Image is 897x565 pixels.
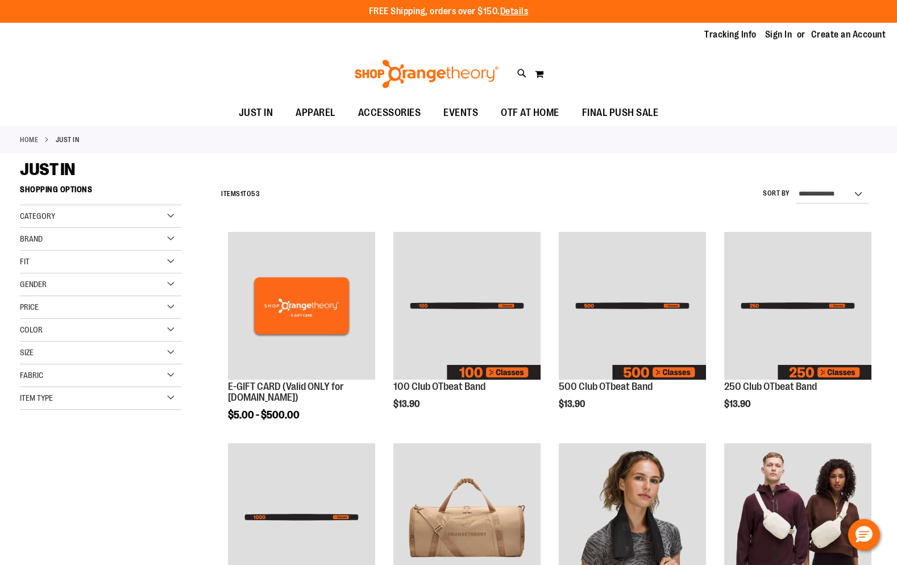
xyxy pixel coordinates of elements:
[393,232,541,379] img: Image of 100 Club OTbeat Band
[20,302,39,311] span: Price
[251,190,260,198] span: 53
[240,190,243,198] span: 1
[388,226,546,433] div: product
[582,100,659,126] span: FINAL PUSH SALE
[20,393,53,402] span: Item Type
[20,280,47,289] span: Gender
[347,100,433,126] a: ACCESSORIES
[559,399,587,409] span: $13.90
[358,100,421,126] span: ACCESSORIES
[559,232,706,379] img: Image of 500 Club OTbeat Band
[56,135,80,145] strong: JUST IN
[20,211,55,221] span: Category
[20,325,43,334] span: Color
[239,100,273,126] span: JUST IN
[811,28,886,41] a: Create an Account
[369,5,529,18] p: FREE Shipping, orders over $150.
[432,100,489,126] a: EVENTS
[221,185,260,203] h2: Items to
[393,232,541,381] a: Image of 100 Club OTbeat Band
[724,232,871,379] img: Image of 250 Club OTbeat Band
[724,232,871,381] a: Image of 250 Club OTbeat Band
[559,232,706,381] a: Image of 500 Club OTbeat Band
[20,371,43,380] span: Fabric
[228,232,375,381] a: E-GIFT CARD (Valid ONLY for ShopOrangetheory.com)
[284,100,347,126] a: APPAREL
[393,399,421,409] span: $13.90
[763,189,790,198] label: Sort By
[719,226,877,433] div: product
[501,100,559,126] span: OTF AT HOME
[20,160,75,179] span: JUST IN
[20,135,38,145] a: Home
[553,226,712,433] div: product
[765,28,792,41] a: Sign In
[353,60,500,88] img: Shop Orangetheory
[228,381,344,404] a: E-GIFT CARD (Valid ONLY for [DOMAIN_NAME])
[724,381,817,392] a: 250 Club OTbeat Band
[443,100,478,126] span: EVENTS
[227,100,285,126] a: JUST IN
[228,409,300,421] span: $5.00 - $500.00
[20,257,30,266] span: Fit
[704,28,757,41] a: Tracking Info
[20,234,43,243] span: Brand
[20,180,181,205] strong: Shopping Options
[500,6,529,16] a: Details
[571,100,670,126] a: FINAL PUSH SALE
[222,226,381,450] div: product
[20,348,34,357] span: Size
[489,100,571,126] a: OTF AT HOME
[296,100,335,126] span: APPAREL
[724,399,752,409] span: $13.90
[848,519,880,551] button: Hello, have a question? Let’s chat.
[559,381,653,392] a: 500 Club OTbeat Band
[393,381,485,392] a: 100 Club OTbeat Band
[228,232,375,379] img: E-GIFT CARD (Valid ONLY for ShopOrangetheory.com)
